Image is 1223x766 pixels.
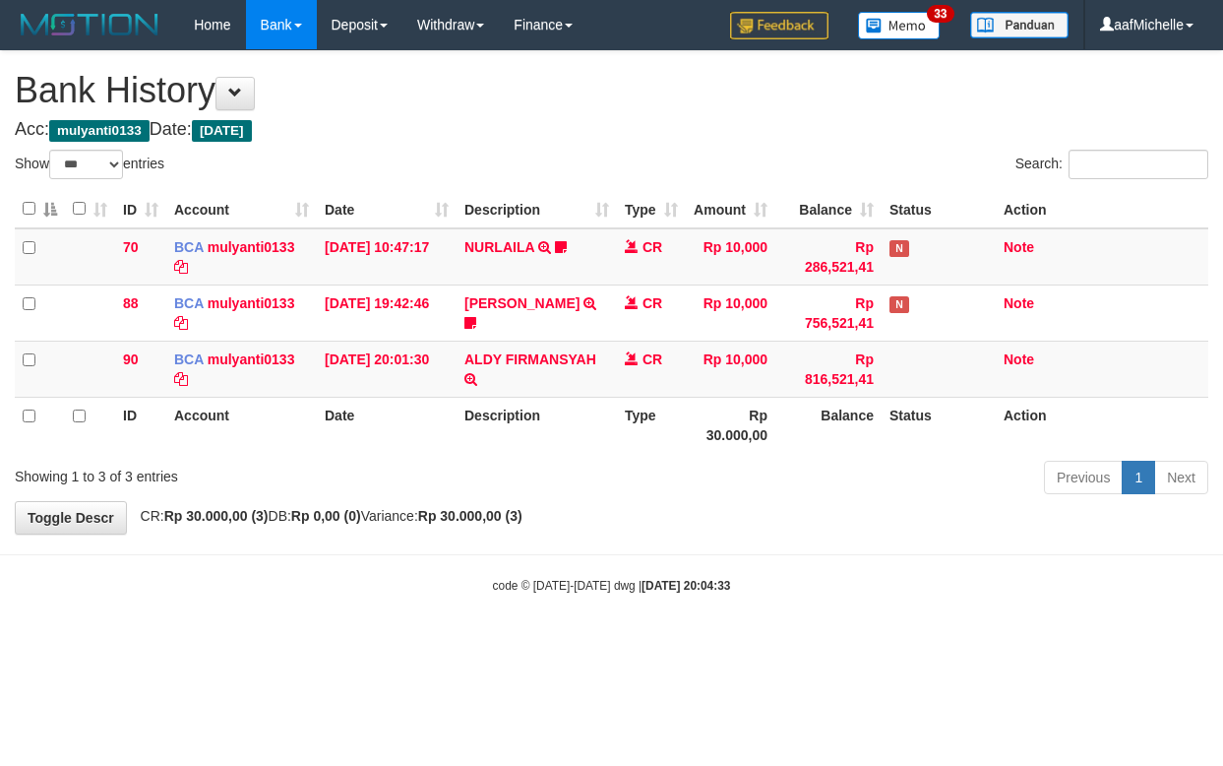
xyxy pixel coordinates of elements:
a: Copy mulyanti0133 to clipboard [174,315,188,331]
select: Showentries [49,150,123,179]
th: Amount: activate to sort column ascending [686,190,775,228]
th: Type: activate to sort column ascending [617,190,686,228]
span: CR [642,239,662,255]
th: : activate to sort column ascending [65,190,115,228]
strong: Rp 30.000,00 (3) [418,508,522,524]
th: : activate to sort column descending [15,190,65,228]
input: Search: [1069,150,1208,179]
a: NURLAILA [464,239,534,255]
span: CR [642,351,662,367]
span: BCA [174,239,204,255]
a: ALDY FIRMANSYAH [464,351,596,367]
span: 33 [927,5,953,23]
th: Description: activate to sort column ascending [457,190,617,228]
th: Date: activate to sort column ascending [317,190,457,228]
div: Showing 1 to 3 of 3 entries [15,459,495,486]
a: Next [1154,461,1208,494]
a: Copy mulyanti0133 to clipboard [174,371,188,387]
span: BCA [174,295,204,311]
strong: [DATE] 20:04:33 [642,579,730,593]
span: BCA [174,351,204,367]
span: [DATE] [192,120,252,142]
span: 88 [123,295,139,311]
span: 70 [123,239,139,255]
span: CR: DB: Variance: [131,508,522,524]
th: Date [317,397,457,453]
td: Rp 756,521,41 [775,285,882,341]
th: Account [166,397,317,453]
td: [DATE] 10:47:17 [317,228,457,286]
label: Search: [1015,150,1208,179]
th: Action [996,397,1208,453]
img: Button%20Memo.svg [858,12,941,39]
th: Account: activate to sort column ascending [166,190,317,228]
td: Rp 816,521,41 [775,341,882,397]
th: Balance [775,397,882,453]
img: panduan.png [970,12,1069,38]
td: [DATE] 20:01:30 [317,341,457,397]
span: Has Note [889,296,909,313]
a: Note [1004,351,1034,367]
a: mulyanti0133 [208,295,295,311]
a: Note [1004,239,1034,255]
th: ID: activate to sort column ascending [115,190,166,228]
th: ID [115,397,166,453]
th: Balance: activate to sort column ascending [775,190,882,228]
span: mulyanti0133 [49,120,150,142]
a: Toggle Descr [15,501,127,535]
a: mulyanti0133 [208,351,295,367]
label: Show entries [15,150,164,179]
strong: Rp 0,00 (0) [291,508,361,524]
th: Description [457,397,617,453]
th: Status [882,190,996,228]
img: Feedback.jpg [730,12,828,39]
a: mulyanti0133 [208,239,295,255]
td: Rp 286,521,41 [775,228,882,286]
a: Note [1004,295,1034,311]
a: 1 [1122,461,1155,494]
h4: Acc: Date: [15,120,1208,140]
th: Status [882,397,996,453]
small: code © [DATE]-[DATE] dwg | [493,579,731,593]
td: Rp 10,000 [686,285,775,341]
td: Rp 10,000 [686,341,775,397]
h1: Bank History [15,71,1208,110]
img: MOTION_logo.png [15,10,164,39]
a: [PERSON_NAME] [464,295,580,311]
a: Previous [1044,461,1123,494]
span: CR [642,295,662,311]
span: 90 [123,351,139,367]
a: Copy mulyanti0133 to clipboard [174,259,188,275]
td: [DATE] 19:42:46 [317,285,457,341]
span: Has Note [889,240,909,257]
th: Rp 30.000,00 [686,397,775,453]
strong: Rp 30.000,00 (3) [164,508,269,524]
td: Rp 10,000 [686,228,775,286]
th: Type [617,397,686,453]
th: Action [996,190,1208,228]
